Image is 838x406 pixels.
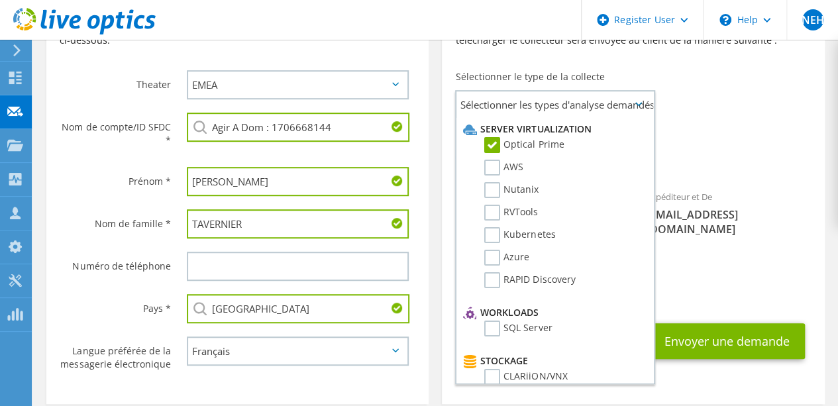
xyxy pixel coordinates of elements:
[455,70,604,83] label: Sélectionner le type de la collecte
[442,264,824,310] div: CC et Répondre à
[484,272,575,288] label: RAPID Discovery
[460,121,647,137] li: Server Virtualization
[442,183,633,258] div: Vers
[460,305,647,321] li: Workloads
[484,321,552,336] label: SQL Server
[484,369,567,385] label: CLARiiON/VNX
[484,182,539,198] label: Nutanix
[60,294,170,315] label: Pays *
[719,14,731,26] svg: \n
[484,227,555,243] label: Kubernetes
[484,137,564,153] label: Optical Prime
[456,91,653,118] span: Sélectionner les types d'analyse demandés
[802,9,823,30] span: NEH
[60,70,170,91] label: Theater
[60,113,170,147] label: Nom de compte/ID SFDC *
[633,183,825,243] div: Expéditeur et De
[484,250,529,266] label: Azure
[647,207,812,236] span: [EMAIL_ADDRESS][DOMAIN_NAME]
[60,336,170,371] label: Langue préférée de la messagerie électronique
[484,205,538,221] label: RVTools
[60,252,170,273] label: Numéro de téléphone
[60,167,170,188] label: Prénom *
[442,123,824,176] div: Collectes demandées
[649,323,805,359] button: Envoyer une demande
[484,160,523,176] label: AWS
[460,353,647,369] li: Stockage
[60,209,170,230] label: Nom de famille *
